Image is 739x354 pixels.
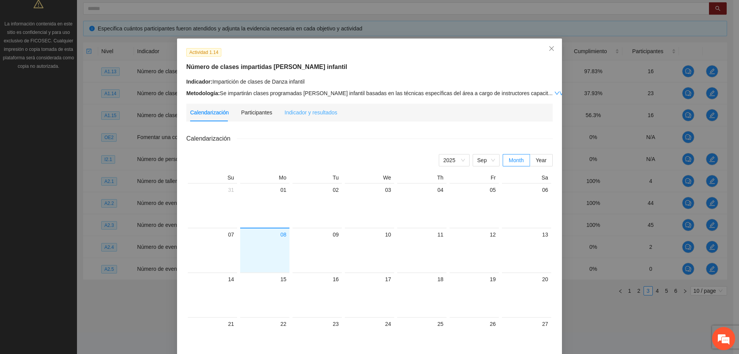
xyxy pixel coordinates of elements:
div: 14 [191,275,234,284]
td: 2025-09-06 [500,183,553,228]
div: Indicador y resultados [284,108,337,117]
div: 21 [191,319,234,329]
div: 10 [348,230,391,239]
td: 2025-09-20 [500,272,553,317]
div: 15 [243,275,286,284]
div: 25 [400,319,443,329]
span: ... [548,90,553,96]
td: 2025-09-13 [500,228,553,272]
span: Sep [477,154,495,166]
span: Calendarización [186,134,237,143]
td: 2025-09-16 [291,272,343,317]
span: Estamos en línea. [45,103,106,181]
div: 20 [505,275,548,284]
td: 2025-09-18 [396,272,448,317]
div: 17 [348,275,391,284]
th: Th [396,174,448,183]
span: Month [509,157,524,163]
strong: Indicador: [186,79,212,85]
th: Fr [448,174,500,183]
td: 2025-09-11 [396,228,448,272]
div: 12 [453,230,496,239]
div: 13 [505,230,548,239]
td: 2025-09-10 [343,228,396,272]
th: Su [186,174,239,183]
td: 2025-09-04 [396,183,448,228]
div: 09 [296,230,339,239]
div: 18 [400,275,443,284]
div: 07 [191,230,234,239]
div: 19 [453,275,496,284]
div: 08 [243,230,286,239]
div: 27 [505,319,548,329]
div: Participantes [241,108,272,117]
textarea: Escriba su mensaje y pulse “Intro” [4,210,147,237]
div: Impartición de clases de Danza infantil [186,77,553,86]
td: 2025-09-05 [448,183,500,228]
span: 2025 [443,154,465,166]
td: 2025-09-03 [343,183,396,228]
button: Close [541,39,562,59]
th: Sa [500,174,553,183]
div: 16 [296,275,339,284]
strong: Metodología: [186,90,220,96]
div: Se impartirán clases programadas [PERSON_NAME] infantil basadas en las técnicas específicas del á... [186,89,553,97]
span: Actividad 1.14 [186,48,221,57]
div: Chatee con nosotros ahora [40,39,129,49]
h5: Número de clases impartidas [PERSON_NAME] infantil [186,62,553,72]
td: 2025-09-07 [186,228,239,272]
div: 31 [191,185,234,195]
td: 2025-09-02 [291,183,343,228]
div: 06 [505,185,548,195]
th: Mo [239,174,291,183]
td: 2025-09-01 [239,183,291,228]
span: down [554,91,560,96]
td: 2025-09-17 [343,272,396,317]
div: 26 [453,319,496,329]
td: 2025-09-09 [291,228,343,272]
div: 23 [296,319,339,329]
div: 22 [243,319,286,329]
a: Expand [554,90,579,96]
div: 01 [243,185,286,195]
td: 2025-09-15 [239,272,291,317]
span: Year [536,157,547,163]
div: 03 [348,185,391,195]
td: 2025-09-14 [186,272,239,317]
span: close [548,45,555,52]
div: 04 [400,185,443,195]
div: 24 [348,319,391,329]
td: 2025-09-12 [448,228,500,272]
th: Tu [291,174,343,183]
div: 11 [400,230,443,239]
td: 2025-09-08 [239,228,291,272]
div: 02 [296,185,339,195]
td: 2025-09-19 [448,272,500,317]
th: We [343,174,396,183]
div: Minimizar ventana de chat en vivo [126,4,145,22]
div: Calendarización [190,108,229,117]
div: 05 [453,185,496,195]
td: 2025-08-31 [186,183,239,228]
